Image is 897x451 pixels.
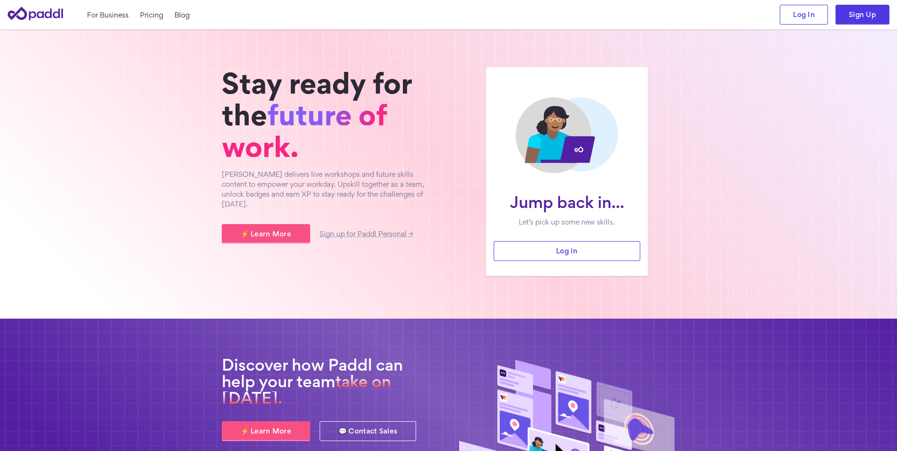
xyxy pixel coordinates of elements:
a: Pricing [140,10,163,20]
a: Sign Up [836,5,889,25]
a: ⚡ Learn More [222,421,310,441]
a: Sign up for Paddl Personal → [320,231,413,237]
span: future of work. [222,104,387,157]
h1: Stay ready for the [222,67,439,163]
a: Log In [780,5,828,25]
a: For Business [87,10,129,20]
a: 💬 Contact Sales [320,421,416,441]
a: Blog [174,10,190,20]
h2: Discover how Paddl can help your team [222,356,439,407]
h1: Jump back in... [501,194,633,210]
p: [PERSON_NAME] delivers live workshops and future skills content to empower your workday. Upskill ... [222,169,439,209]
p: Let’s pick up some new skills. [501,217,633,227]
a: Log in [494,241,640,261]
a: ⚡ Learn More [222,224,310,244]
